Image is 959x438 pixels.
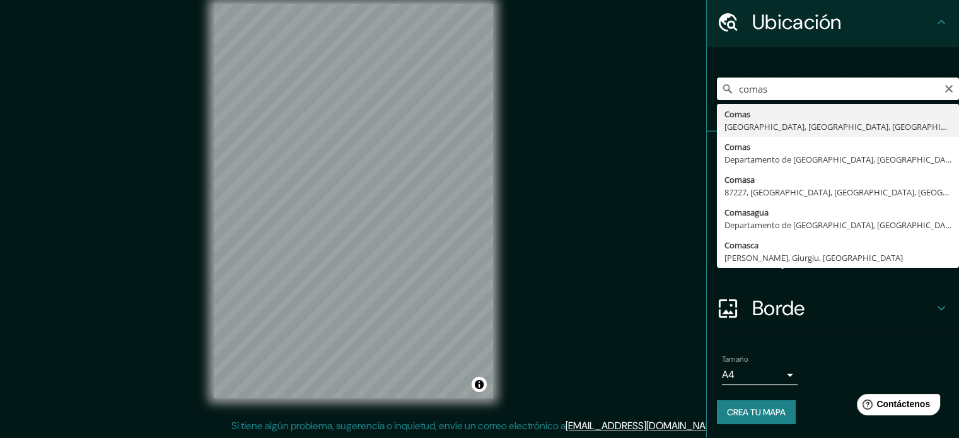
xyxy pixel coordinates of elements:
font: [PERSON_NAME], Giurgiu, [GEOGRAPHIC_DATA] [724,252,903,263]
a: [EMAIL_ADDRESS][DOMAIN_NAME] [566,419,721,432]
font: Comas [724,108,750,120]
div: Borde [707,283,959,333]
font: Ubicación [752,9,842,35]
div: A4 [722,365,798,385]
div: Estilo [707,182,959,233]
font: Departamento de [GEOGRAPHIC_DATA], [GEOGRAPHIC_DATA] [724,154,957,165]
button: Activar o desactivar atribución [472,377,487,392]
font: Si tiene algún problema, sugerencia o inquietud, envíe un correo electrónico a [231,419,566,432]
font: Comasagua [724,207,769,218]
input: Elige tu ciudad o zona [717,78,959,100]
font: Tamaño [722,354,748,364]
div: Disposición [707,233,959,283]
font: Comas [724,141,750,153]
div: Patas [707,132,959,182]
font: Comasca [724,239,758,251]
font: A4 [722,368,735,381]
font: Borde [752,295,805,321]
font: Crea tu mapa [727,406,786,418]
canvas: Mapa [214,4,493,398]
iframe: Lanzador de widgets de ayuda [847,389,945,424]
button: Claro [944,82,954,94]
button: Crea tu mapa [717,400,796,424]
font: Comasa [724,174,755,185]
